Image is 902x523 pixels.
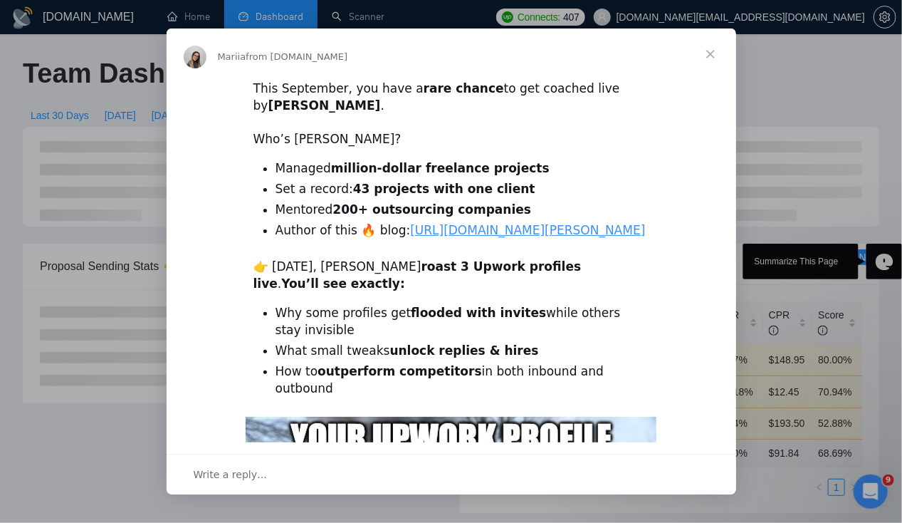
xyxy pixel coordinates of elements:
span: Write a reply… [194,465,268,484]
b: outperform competitors [318,364,482,378]
li: Mentored [276,202,649,219]
a: [URL][DOMAIN_NAME][PERSON_NAME] [410,223,645,237]
b: 43 projects with one client [353,182,535,196]
div: Open conversation and reply [167,454,736,494]
li: What small tweaks [276,343,649,360]
div: This September, you have a to get coached live by . ​ Who’s [PERSON_NAME]? [253,81,649,148]
li: Author of this 🔥 blog: [276,222,649,239]
b: roast 3 Upwork profiles live [253,259,582,291]
img: Profile image for Mariia [184,46,206,68]
b: unlock replies & hires [390,343,539,358]
li: How to in both inbound and outbound [276,363,649,398]
li: Why some profiles get while others stay invisible [276,305,649,339]
li: Managed [276,160,649,177]
b: [PERSON_NAME] [268,98,381,113]
div: 👉 [DATE], [PERSON_NAME] . [253,259,649,293]
b: 200+ outsourcing companies [333,202,532,217]
b: million-dollar freelance projects [331,161,550,175]
b: rare chance [424,81,504,95]
span: from [DOMAIN_NAME] [246,51,347,62]
li: Set a record: [276,181,649,198]
b: flooded with invites [411,306,546,320]
b: You’ll see exactly: [281,276,405,291]
span: Mariia [218,51,246,62]
span: Close [685,29,736,80]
